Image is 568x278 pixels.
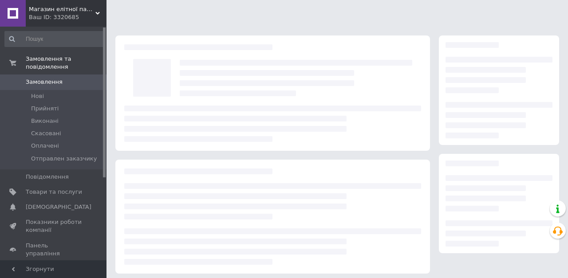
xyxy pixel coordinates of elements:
span: Прийняті [31,105,59,113]
span: Показники роботи компанії [26,218,82,234]
span: Скасовані [31,129,61,137]
span: Оплачені [31,142,59,150]
span: Товари та послуги [26,188,82,196]
span: Замовлення [26,78,63,86]
input: Пошук [4,31,105,47]
div: Ваш ID: 3320685 [29,13,106,21]
span: Отправлен заказчику [31,155,97,163]
span: Нові [31,92,44,100]
span: Виконані [31,117,59,125]
span: Панель управління [26,242,82,258]
span: [DEMOGRAPHIC_DATA] [26,203,91,211]
span: Повідомлення [26,173,69,181]
span: Замовлення та повідомлення [26,55,106,71]
span: Магазин елітної парфюмерії та косметики "Престиж" [29,5,95,13]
